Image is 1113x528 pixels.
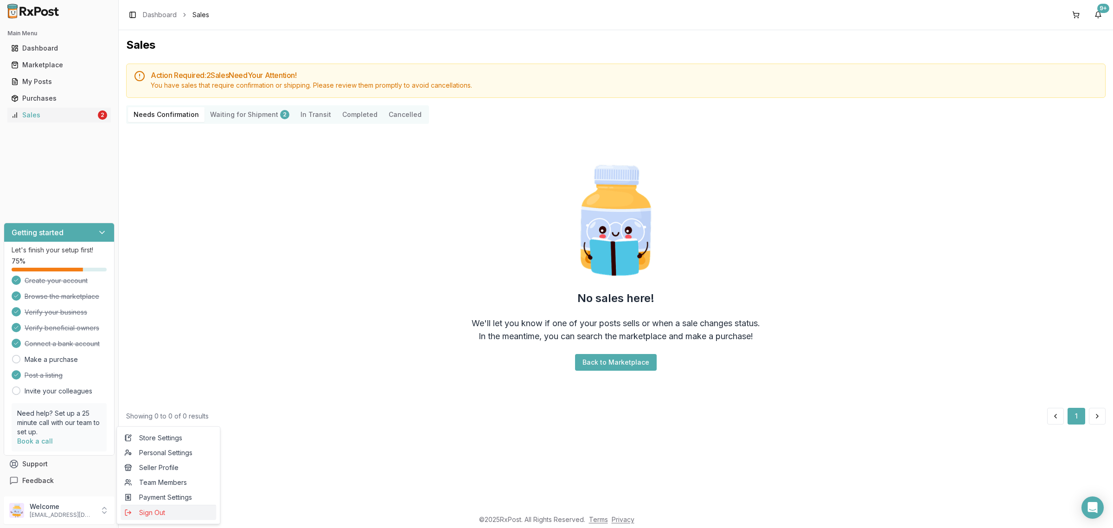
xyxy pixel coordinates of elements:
a: Marketplace [7,57,111,73]
button: Sales2 [4,108,115,122]
div: Sales [11,110,96,120]
p: Let's finish your setup first! [12,245,107,255]
a: Terms [589,515,608,523]
p: [EMAIL_ADDRESS][DOMAIN_NAME] [30,511,94,519]
a: My Posts [7,73,111,90]
button: Back to Marketplace [575,354,657,371]
span: Verify your business [25,308,87,317]
div: 2 [280,110,289,119]
span: Feedback [22,476,54,485]
a: Invite your colleagues [25,386,92,396]
span: Verify beneficial owners [25,323,99,333]
span: Create your account [25,276,88,285]
div: Dashboard [11,44,107,53]
span: Browse the marketplace [25,292,99,301]
button: Cancelled [383,107,427,122]
button: Feedback [4,472,115,489]
button: Purchases [4,91,115,106]
h5: Action Required: 2 Sale s Need Your Attention! [151,71,1098,79]
a: Store Settings [121,431,216,445]
div: Open Intercom Messenger [1081,496,1104,519]
a: Payment Settings [121,490,216,505]
img: RxPost Logo [4,4,63,19]
p: Welcome [30,502,94,511]
img: Smart Pill Bottle [556,161,675,280]
span: Sign Out [124,508,212,517]
button: 9+ [1091,7,1106,22]
img: User avatar [9,503,24,518]
span: Seller Profile [124,463,212,472]
button: In Transit [295,107,337,122]
nav: breadcrumb [143,10,209,19]
p: Need help? Set up a 25 minute call with our team to set up. [17,409,101,437]
div: My Posts [11,77,107,86]
button: Support [4,456,115,472]
a: Dashboard [143,10,177,19]
span: Team Members [124,478,212,487]
div: Marketplace [11,60,107,70]
h2: Main Menu [7,30,111,37]
button: Waiting for Shipment [205,107,295,122]
button: My Posts [4,74,115,89]
a: Personal Settings [121,445,216,460]
span: Store Settings [124,433,212,443]
a: Book a call [17,437,53,445]
span: Payment Settings [124,493,212,502]
button: Marketplace [4,58,115,72]
h1: Sales [126,38,1106,52]
span: 75 % [12,257,26,266]
a: Purchases [7,90,111,107]
a: Team Members [121,475,216,490]
span: Connect a bank account [25,339,100,348]
span: Post a listing [25,371,63,380]
a: Privacy [612,515,634,523]
a: Dashboard [7,40,111,57]
div: In the meantime, you can search the marketplace and make a purchase! [479,330,753,343]
div: Showing 0 to 0 of 0 results [126,412,209,421]
h3: Getting started [12,227,64,238]
a: Seller Profile [121,460,216,475]
div: 9+ [1097,4,1109,13]
a: Sales2 [7,107,111,123]
a: Make a purchase [25,355,78,364]
div: Purchases [11,94,107,103]
button: 1 [1068,408,1085,425]
span: Sales [192,10,209,19]
h2: No sales here! [577,291,654,306]
div: 2 [98,110,107,120]
div: You have sales that require confirmation or shipping. Please review them promptly to avoid cancel... [151,81,1098,90]
button: Completed [337,107,383,122]
button: Sign Out [121,505,216,520]
button: Dashboard [4,41,115,56]
div: We'll let you know if one of your posts sells or when a sale changes status. [472,317,760,330]
button: Needs Confirmation [128,107,205,122]
span: Personal Settings [124,448,212,457]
